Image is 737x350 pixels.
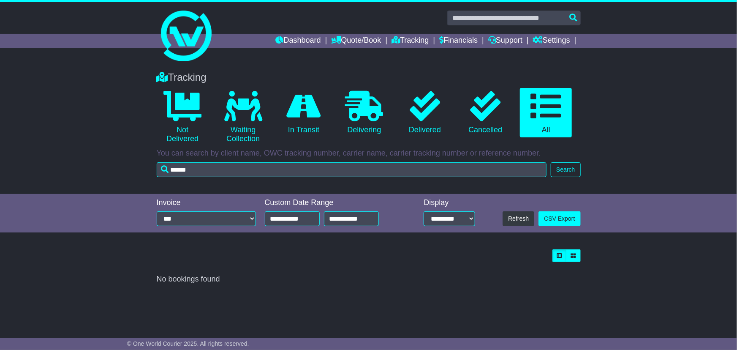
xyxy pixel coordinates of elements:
div: Custom Date Range [265,198,400,208]
a: All [520,88,572,138]
div: No bookings found [157,275,581,284]
a: In Transit [277,88,329,138]
a: Dashboard [276,34,321,48]
div: Tracking [152,71,585,84]
a: Settings [533,34,570,48]
a: Waiting Collection [217,88,269,147]
a: Delivered [399,88,451,138]
div: Display [424,198,475,208]
a: Support [488,34,522,48]
a: Delivering [338,88,390,138]
a: Cancelled [460,88,511,138]
a: Financials [439,34,478,48]
a: Quote/Book [331,34,381,48]
a: Tracking [392,34,429,48]
button: Refresh [503,211,534,226]
a: CSV Export [538,211,580,226]
div: Invoice [157,198,256,208]
span: © One World Courier 2025. All rights reserved. [127,340,249,347]
a: Not Delivered [157,88,209,147]
button: Search [551,162,580,177]
p: You can search by client name, OWC tracking number, carrier name, carrier tracking number or refe... [157,149,581,158]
